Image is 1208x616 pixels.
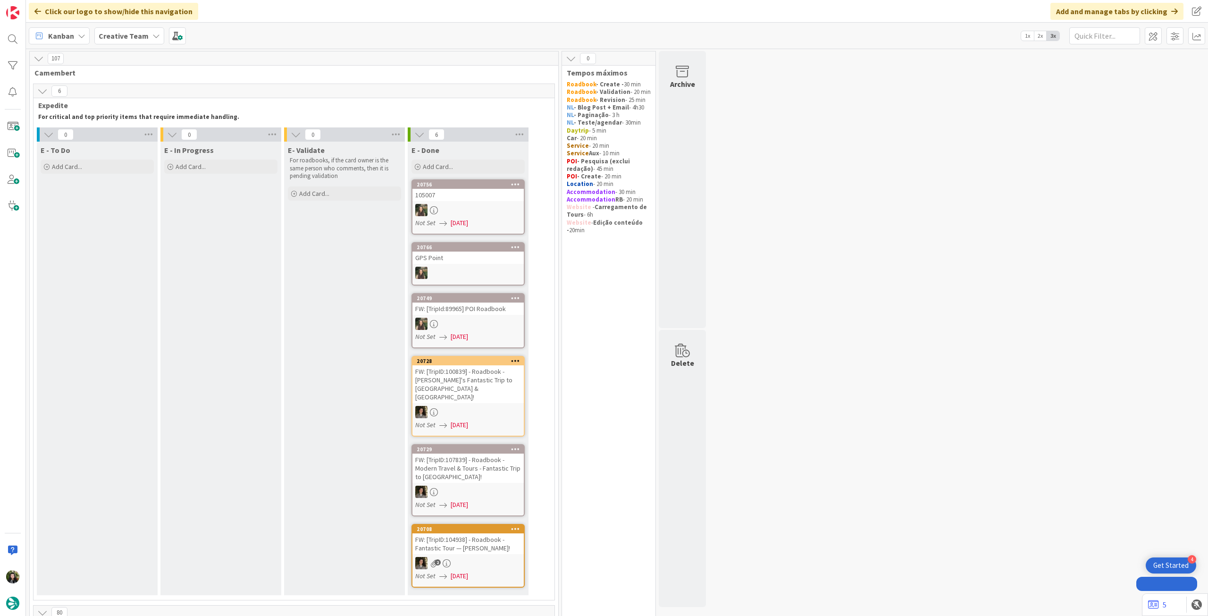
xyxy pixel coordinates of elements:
p: - 5 min [567,127,651,135]
div: 20728 [412,357,524,365]
div: 20729FW: [TripID:107839] - Roadbook - Modern Travel & Tours - Fantastic Trip to [GEOGRAPHIC_DATA]! [412,445,524,483]
strong: Aux [589,149,599,157]
div: FW: [TripId:89965] POI Roadbook [412,303,524,315]
div: Open Get Started checklist, remaining modules: 4 [1146,557,1196,574]
div: 20729 [417,446,524,453]
span: 6 [51,85,67,97]
i: Not Set [415,500,436,509]
a: 5 [1148,599,1166,610]
span: E - In Progress [164,145,214,155]
strong: - Validation [596,88,630,96]
div: IG [412,204,524,216]
p: - 25 min [567,96,651,104]
div: GPS Point [412,252,524,264]
input: Quick Filter... [1069,27,1140,44]
strong: Accommodation [567,195,615,203]
p: - 20 min [567,173,651,180]
span: 2 [435,559,441,565]
strong: Daytrip [567,127,589,135]
strong: Roadbook [567,80,596,88]
b: Creative Team [99,31,149,41]
p: - 20 min [567,180,651,188]
div: 20728FW: [TripID:100839] - Roadbook - [PERSON_NAME]'s Fantastic Trip to [GEOGRAPHIC_DATA] & [GEOG... [412,357,524,403]
span: E - Done [411,145,439,155]
span: [DATE] [451,500,468,510]
strong: - Create - [596,80,624,88]
strong: Website [567,219,591,227]
strong: - Revision [596,96,625,104]
strong: - Paginação [574,111,609,119]
strong: NL [567,103,574,111]
div: Delete [671,357,694,369]
strong: NL [567,118,574,127]
div: 20729 [412,445,524,454]
div: 20749 [412,294,524,303]
span: 0 [58,129,74,140]
img: Visit kanbanzone.com [6,6,19,19]
strong: - Teste/agendar [574,118,622,127]
div: MS [412,486,524,498]
div: FW: [TripID:104938] - Roadbook - Fantastic Tour — [PERSON_NAME]! [412,533,524,554]
strong: Website [567,203,591,211]
div: Get Started [1153,561,1189,570]
img: avatar [6,597,19,610]
span: 6 [428,129,445,140]
strong: Roadbook [567,96,596,104]
div: Archive [670,78,695,90]
span: 3x [1047,31,1059,41]
p: - 20 min [567,135,651,142]
img: IG [415,267,428,279]
a: 20708FW: [TripID:104938] - Roadbook - Fantastic Tour — [PERSON_NAME]!MSNot Set[DATE] [411,524,525,588]
span: 0 [305,129,321,140]
a: 20766GPS PointIG [411,242,525,286]
i: Not Set [415,332,436,341]
a: 20729FW: [TripID:107839] - Roadbook - Modern Travel & Tours - Fantastic Trip to [GEOGRAPHIC_DATA]... [411,444,525,516]
span: Add Card... [52,162,82,171]
span: [DATE] [451,218,468,228]
p: - 30 min [567,188,651,196]
span: Add Card... [299,189,329,198]
p: - 10 min [567,150,651,157]
strong: POI [567,172,577,180]
p: - 30min [567,119,651,127]
p: - 45 min [567,158,651,173]
i: Not Set [415,572,436,580]
div: 20708 [412,525,524,533]
p: - 4h30 [567,104,651,111]
a: 20756105007IGNot Set[DATE] [411,179,525,235]
img: IG [415,204,428,216]
p: - 3 h [567,111,651,119]
div: 20766GPS Point [412,243,524,264]
p: - 20 min [567,196,651,203]
img: MS [415,486,428,498]
p: - - 6h [567,203,651,219]
p: - 20 min [567,88,651,96]
img: MS [415,406,428,418]
div: MS [412,406,524,418]
span: 1x [1021,31,1034,41]
span: Add Card... [423,162,453,171]
div: 20756105007 [412,180,524,201]
span: 2x [1034,31,1047,41]
span: Expedite [38,101,543,110]
div: 20728 [417,358,524,364]
div: 20766 [412,243,524,252]
div: FW: [TripID:100839] - Roadbook - [PERSON_NAME]'s Fantastic Trip to [GEOGRAPHIC_DATA] & [GEOGRAPHI... [412,365,524,403]
span: Add Card... [176,162,206,171]
img: IG [415,318,428,330]
strong: - Pesquisa (exclui redação) [567,157,631,173]
div: 20749 [417,295,524,302]
i: Not Set [415,421,436,429]
img: BC [6,570,19,583]
strong: Carregamento de Tours [567,203,648,219]
p: - 20min [567,219,651,235]
span: 0 [181,129,197,140]
strong: Service [567,149,589,157]
span: E- Validate [288,145,325,155]
span: 0 [580,53,596,64]
strong: Location [567,180,593,188]
div: FW: [TripID:107839] - Roadbook - Modern Travel & Tours - Fantastic Trip to [GEOGRAPHIC_DATA]! [412,454,524,483]
a: 20749FW: [TripId:89965] POI RoadbookIGNot Set[DATE] [411,293,525,348]
div: 20766 [417,244,524,251]
span: [DATE] [451,332,468,342]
